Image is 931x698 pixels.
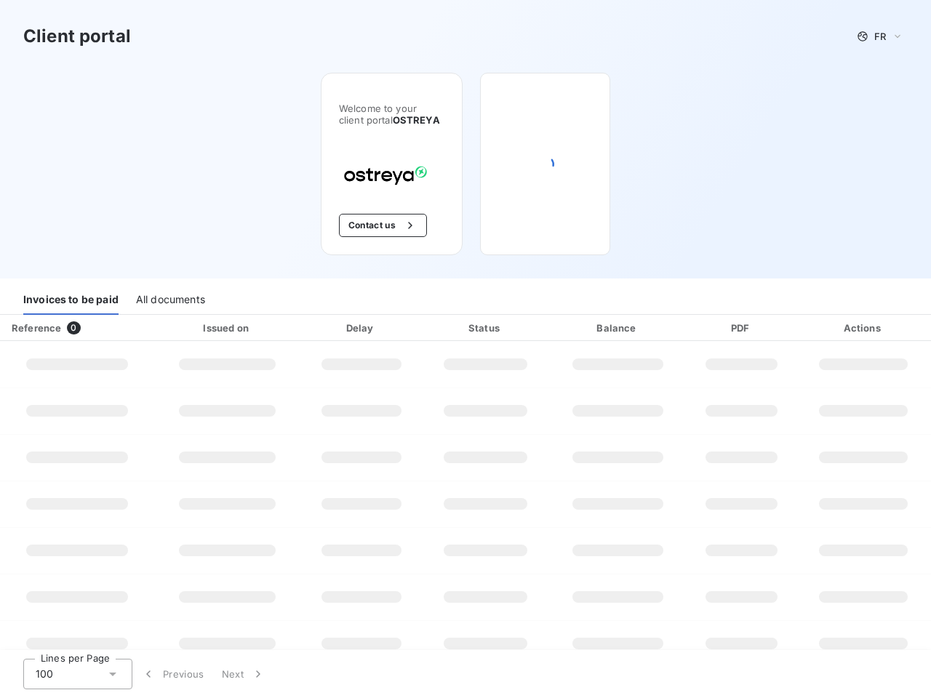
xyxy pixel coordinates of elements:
[425,321,546,335] div: Status
[23,284,119,315] div: Invoices to be paid
[36,667,53,681] span: 100
[552,321,684,335] div: Balance
[67,321,80,334] span: 0
[339,103,444,126] span: Welcome to your client portal
[799,321,928,335] div: Actions
[339,161,432,190] img: Company logo
[874,31,886,42] span: FR
[23,23,131,49] h3: Client portal
[157,321,297,335] div: Issued on
[690,321,793,335] div: PDF
[213,659,274,689] button: Next
[303,321,419,335] div: Delay
[136,284,205,315] div: All documents
[339,214,427,237] button: Contact us
[12,322,61,334] div: Reference
[393,114,440,126] span: OSTREYA
[132,659,213,689] button: Previous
